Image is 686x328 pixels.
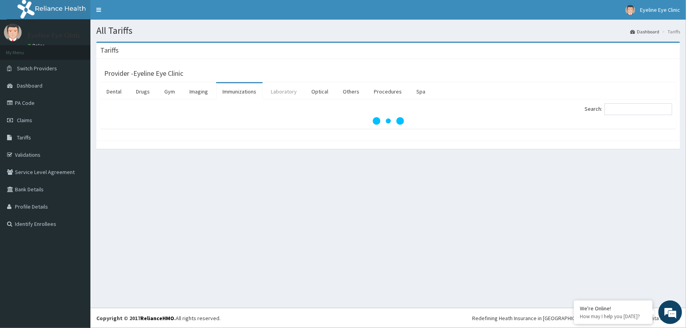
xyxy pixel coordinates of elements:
a: Procedures [368,83,408,100]
div: Minimize live chat window [129,4,148,23]
h1: All Tariffs [96,26,680,36]
footer: All rights reserved. [90,308,686,328]
a: RelianceHMO [140,315,174,322]
label: Search: [585,103,672,115]
span: Claims [17,117,32,124]
input: Search: [605,103,672,115]
li: Tariffs [660,28,680,35]
img: User Image [625,5,635,15]
svg: audio-loading [373,105,404,137]
a: Dental [100,83,128,100]
a: Drugs [130,83,156,100]
span: Eyeline Eye Clinic [640,6,680,13]
div: Redefining Heath Insurance in [GEOGRAPHIC_DATA] using Telemedicine and Data Science! [472,314,680,322]
textarea: Type your message and hit 'Enter' [4,214,150,242]
strong: Copyright © 2017 . [96,315,176,322]
a: Laboratory [265,83,303,100]
div: We're Online! [580,305,647,312]
a: Online [28,43,46,48]
a: Immunizations [216,83,263,100]
img: d_794563401_company_1708531726252_794563401 [15,39,32,59]
a: Imaging [183,83,214,100]
h3: Provider - Eyeline Eye Clinic [104,70,183,77]
a: Gym [158,83,181,100]
div: Chat with us now [41,44,132,54]
span: Dashboard [17,82,42,89]
a: Spa [410,83,432,100]
span: We're online! [46,99,109,178]
a: Dashboard [630,28,659,35]
img: User Image [4,24,22,41]
h3: Tariffs [100,47,119,54]
p: How may I help you today? [580,313,647,320]
p: Eyeline Eye Clinic [28,32,81,39]
span: Switch Providers [17,65,57,72]
span: Tariffs [17,134,31,141]
a: Optical [305,83,335,100]
a: Others [337,83,366,100]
